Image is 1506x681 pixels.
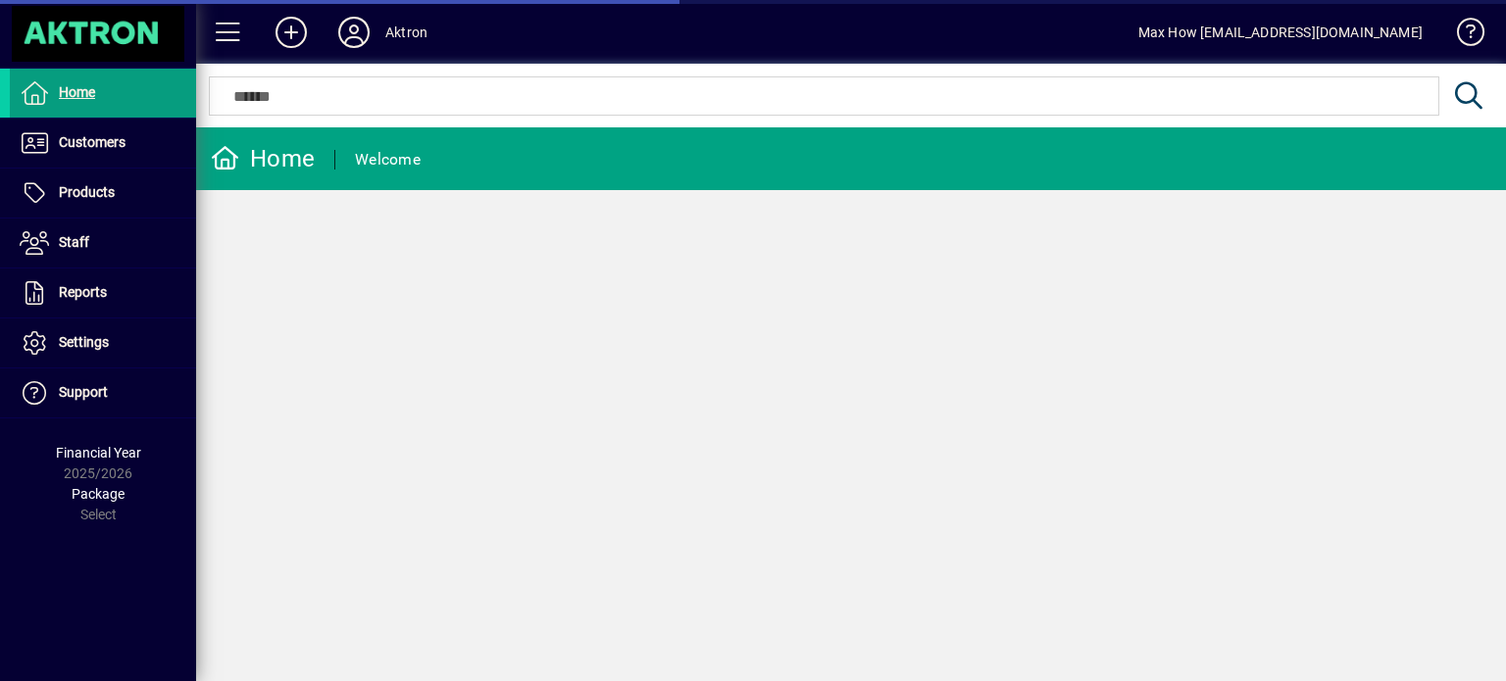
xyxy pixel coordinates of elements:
span: Staff [59,234,89,250]
button: Profile [323,15,385,50]
span: Customers [59,134,125,150]
a: Products [10,169,196,218]
div: Home [211,143,315,174]
a: Knowledge Base [1442,4,1481,68]
span: Package [72,486,125,502]
a: Reports [10,268,196,317]
span: Settings [59,334,109,350]
a: Staff [10,219,196,268]
span: Reports [59,284,107,300]
div: Welcome [355,144,421,175]
span: Support [59,384,108,400]
a: Support [10,368,196,417]
button: Add [260,15,323,50]
span: Home [59,84,95,100]
a: Customers [10,119,196,168]
span: Products [59,184,115,200]
a: Settings [10,318,196,367]
div: Aktron [385,17,427,48]
div: Max How [EMAIL_ADDRESS][DOMAIN_NAME] [1138,17,1423,48]
span: Financial Year [56,445,141,461]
